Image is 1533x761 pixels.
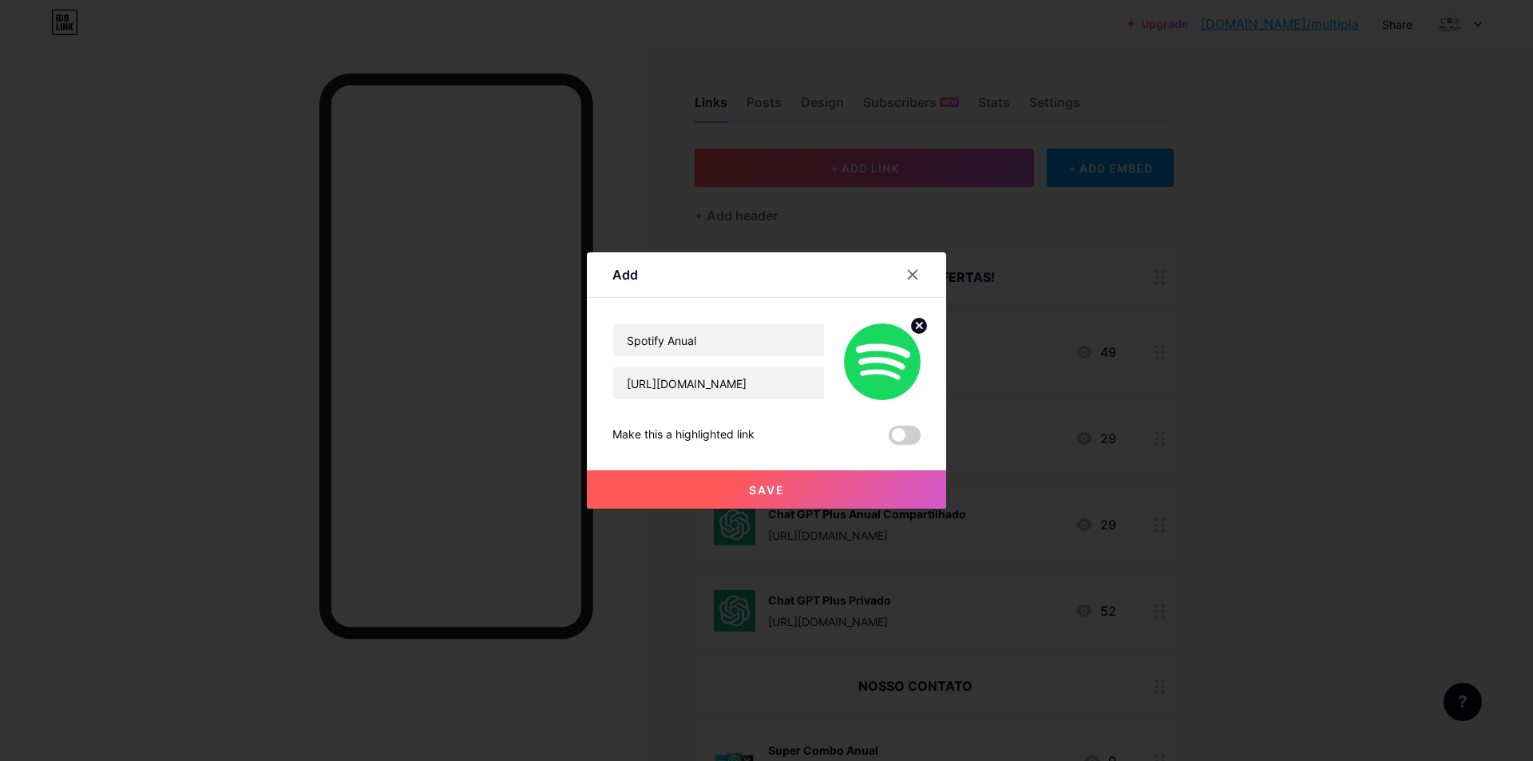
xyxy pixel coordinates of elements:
[749,483,785,497] span: Save
[587,470,946,509] button: Save
[612,426,755,445] div: Make this a highlighted link
[844,323,921,400] img: link_thumbnail
[613,367,824,399] input: URL
[613,324,824,356] input: Title
[612,265,638,284] div: Add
